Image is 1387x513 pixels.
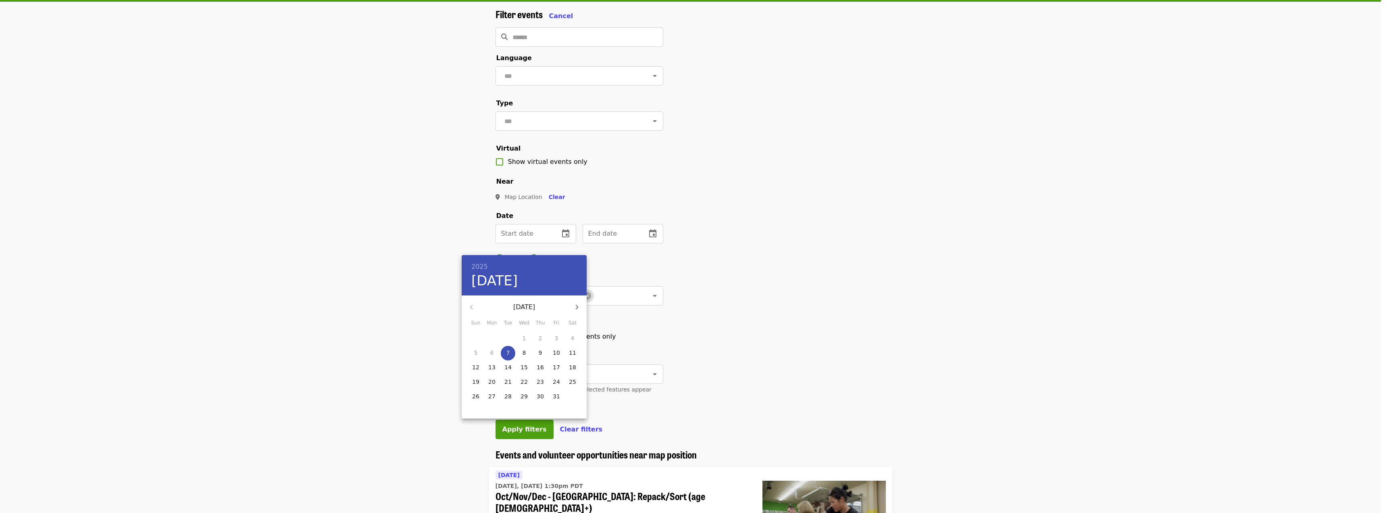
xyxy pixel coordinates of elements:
[553,378,560,386] p: 24
[488,378,496,386] p: 20
[517,375,531,389] button: 22
[565,346,580,360] button: 11
[501,375,515,389] button: 21
[504,363,512,371] p: 14
[533,389,548,404] button: 30
[549,375,564,389] button: 24
[537,378,544,386] p: 23
[537,392,544,400] p: 30
[469,375,483,389] button: 19
[533,375,548,389] button: 23
[471,261,488,272] button: 2025
[469,319,483,327] span: Sun
[501,389,515,404] button: 28
[569,378,576,386] p: 25
[471,272,518,289] button: [DATE]
[521,378,528,386] p: 22
[517,360,531,375] button: 15
[565,360,580,375] button: 18
[504,392,512,400] p: 28
[517,346,531,360] button: 8
[553,392,560,400] p: 31
[553,349,560,357] p: 10
[488,363,496,371] p: 13
[485,319,499,327] span: Mon
[485,360,499,375] button: 13
[569,363,576,371] p: 18
[501,319,515,327] span: Tue
[472,392,479,400] p: 26
[549,319,564,327] span: Fri
[469,360,483,375] button: 12
[569,349,576,357] p: 11
[539,349,542,357] p: 9
[565,319,580,327] span: Sat
[481,302,567,312] p: [DATE]
[501,346,515,360] button: 7
[533,360,548,375] button: 16
[521,363,528,371] p: 15
[533,319,548,327] span: Thu
[523,349,526,357] p: 8
[517,319,531,327] span: Wed
[537,363,544,371] p: 16
[565,375,580,389] button: 25
[469,389,483,404] button: 26
[549,360,564,375] button: 17
[549,346,564,360] button: 10
[488,392,496,400] p: 27
[504,378,512,386] p: 21
[506,349,510,357] p: 7
[549,389,564,404] button: 31
[533,346,548,360] button: 9
[472,363,479,371] p: 12
[517,389,531,404] button: 29
[472,378,479,386] p: 19
[485,375,499,389] button: 20
[501,360,515,375] button: 14
[553,363,560,371] p: 17
[485,389,499,404] button: 27
[521,392,528,400] p: 29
